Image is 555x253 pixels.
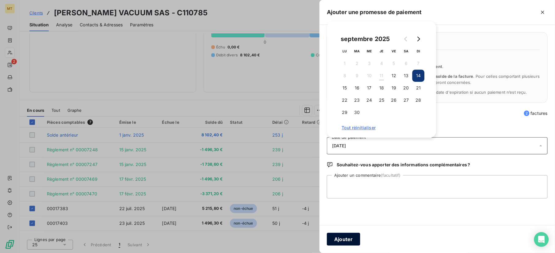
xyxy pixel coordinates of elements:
[351,106,363,119] button: 30
[524,110,548,116] span: factures
[388,57,400,70] button: 5
[400,94,412,106] button: 27
[524,111,530,116] span: 2
[342,74,540,85] span: La promesse de paiement couvre . Pour celles comportant plusieurs échéances, seules les échéances...
[376,82,388,94] button: 18
[534,232,549,247] div: Open Intercom Messenger
[351,94,363,106] button: 23
[400,57,412,70] button: 6
[400,45,412,57] th: samedi
[351,45,363,57] th: mardi
[339,70,351,82] button: 8
[363,45,376,57] th: mercredi
[363,94,376,106] button: 24
[400,82,412,94] button: 20
[407,74,473,79] span: l’ensemble du solde de la facture
[339,82,351,94] button: 15
[351,70,363,82] button: 9
[363,57,376,70] button: 3
[388,94,400,106] button: 26
[376,94,388,106] button: 25
[363,70,376,82] button: 10
[412,94,425,106] button: 28
[351,82,363,94] button: 16
[400,33,412,45] button: Go to previous month
[339,94,351,106] button: 22
[412,70,425,82] button: 14
[412,57,425,70] button: 7
[412,45,425,57] th: dimanche
[339,106,351,119] button: 29
[388,45,400,57] th: vendredi
[339,57,351,70] button: 1
[400,70,412,82] button: 13
[388,82,400,94] button: 19
[363,82,376,94] button: 17
[376,45,388,57] th: jeudi
[388,70,400,82] button: 12
[412,33,425,45] button: Go to next month
[342,125,422,130] span: Tout réinitialiser
[376,70,388,82] button: 11
[332,143,346,148] span: [DATE]
[412,82,425,94] button: 21
[351,57,363,70] button: 2
[327,233,360,246] button: Ajouter
[376,57,388,70] button: 4
[339,45,351,57] th: lundi
[339,34,392,44] div: septembre 2025
[327,8,422,17] h5: Ajouter une promesse de paiement
[337,162,470,168] span: Souhaitez-vous apporter des informations complémentaires ?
